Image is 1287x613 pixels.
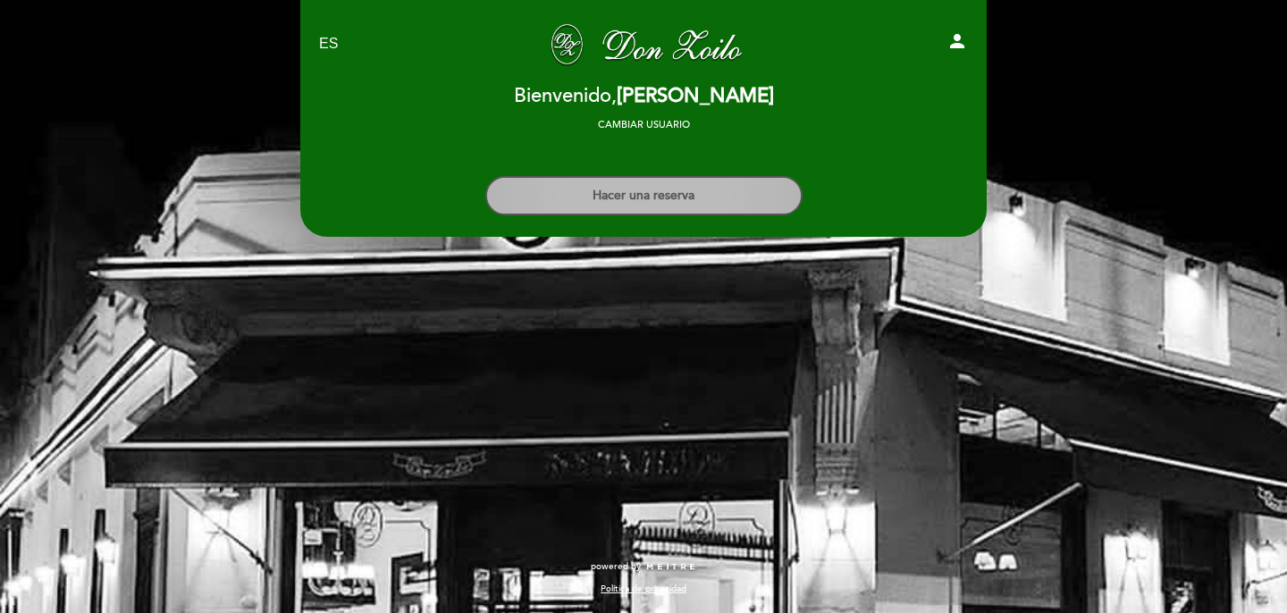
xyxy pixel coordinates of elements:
button: Hacer una reserva [485,176,803,215]
button: person [946,30,968,58]
span: [PERSON_NAME] [617,84,774,108]
img: MEITRE [645,563,696,572]
i: person [946,30,968,52]
h2: Bienvenido, [514,86,774,107]
a: Política de privacidad [601,583,686,595]
a: powered by [591,560,696,573]
button: Cambiar usuario [593,117,695,133]
a: [PERSON_NAME] [532,20,755,69]
span: powered by [591,560,641,573]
